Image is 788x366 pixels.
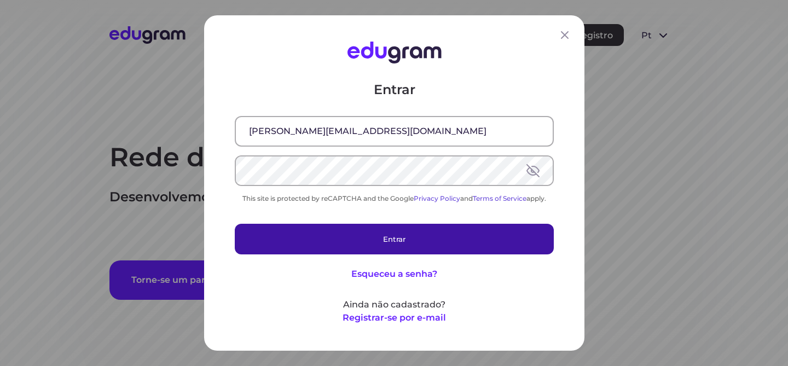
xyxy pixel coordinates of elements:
[236,117,553,146] input: E-mail
[235,224,554,254] button: Entrar
[235,194,554,202] div: This site is protected by reCAPTCHA and the Google and apply.
[235,81,554,98] p: Entrar
[235,298,554,311] p: Ainda não cadastrado?
[351,268,437,281] button: Esqueceu a senha?
[414,194,460,202] a: Privacy Policy
[347,42,441,63] img: Edugram Logo
[343,311,446,324] button: Registrar-se por e-mail
[473,194,526,202] a: Terms of Service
